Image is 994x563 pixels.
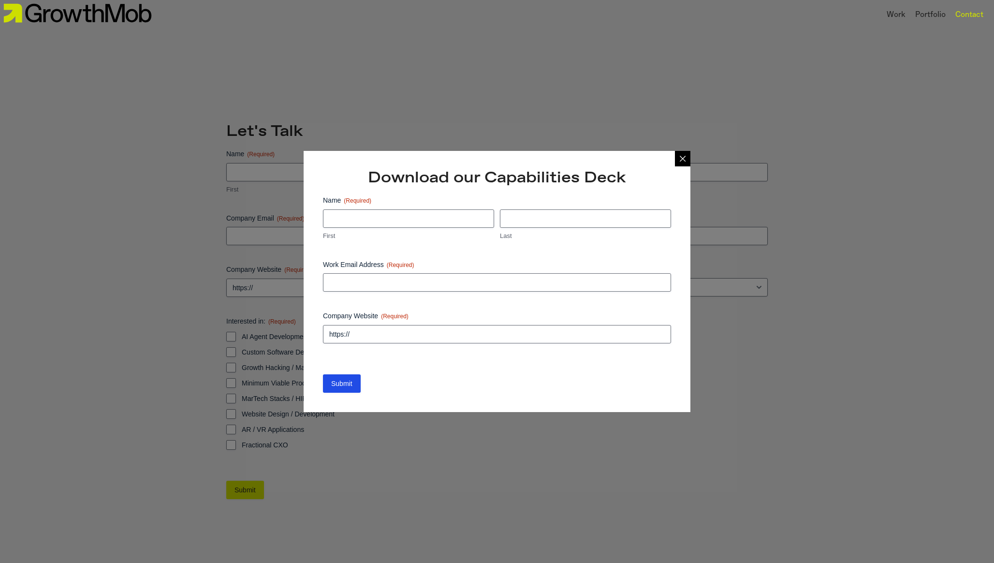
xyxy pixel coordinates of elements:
[323,170,671,186] h2: Download our Capabilities Deck
[882,7,988,23] nav: Main nav
[344,197,371,204] span: (Required)
[500,232,671,241] label: Last
[387,262,414,268] span: (Required)
[323,195,371,205] legend: Name
[381,313,409,320] span: (Required)
[887,9,906,21] a: Work
[955,9,983,21] a: Contact
[323,232,494,241] label: First
[323,260,671,269] label: Work Email Address
[323,374,361,393] input: Submit
[323,311,671,321] label: Company Website
[915,9,946,21] a: Portfolio
[323,325,671,343] input: https://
